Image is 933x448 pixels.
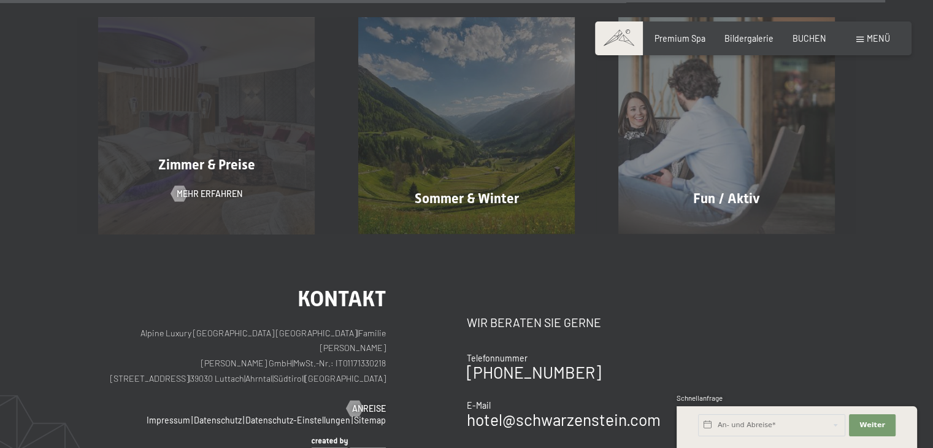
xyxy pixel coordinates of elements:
span: Menü [867,33,890,44]
span: Fun / Aktiv [693,191,760,206]
span: | [304,373,305,384]
a: Impressum [147,415,190,425]
span: Mehr erfahren [177,188,242,200]
span: | [189,373,190,384]
span: Telefonnummer [467,353,528,363]
a: Datenschutz [194,415,242,425]
a: Bildergalerie [724,33,774,44]
a: Premium Spa [655,33,705,44]
span: Kontakt [298,286,386,311]
span: | [191,415,193,425]
a: hotel@schwarzenstein.com [467,410,661,429]
span: | [357,328,358,338]
span: E-Mail [467,400,491,411]
span: | [272,373,274,384]
span: Wir beraten Sie gerne [467,315,601,330]
span: Anreise [352,403,386,415]
p: Alpine Luxury [GEOGRAPHIC_DATA] [GEOGRAPHIC_DATA] Familie [PERSON_NAME] [PERSON_NAME] GmbH MwSt.-... [98,326,386,387]
span: | [292,358,293,368]
a: Anreise [347,403,386,415]
span: Zimmer & Preise [158,157,255,172]
span: Schnellanfrage [677,394,723,402]
a: Sitemap [354,415,386,425]
a: BUCHEN [793,33,826,44]
button: Weiter [849,414,896,436]
a: Wellnesshotel Südtirol SCHWARZENSTEIN - Wellnessurlaub in den Alpen, Wandern und Wellness Sommer ... [337,17,597,234]
span: | [244,373,245,384]
a: Wellnesshotel Südtirol SCHWARZENSTEIN - Wellnessurlaub in den Alpen, Wandern und Wellness Zimmer ... [77,17,337,234]
a: Datenschutz-Einstellungen [245,415,350,425]
a: Wellnesshotel Südtirol SCHWARZENSTEIN - Wellnessurlaub in den Alpen, Wandern und Wellness Fun / A... [596,17,856,234]
span: Weiter [859,420,885,430]
span: | [351,415,353,425]
a: [PHONE_NUMBER] [467,363,601,382]
span: Sommer & Winter [415,191,519,206]
span: | [243,415,244,425]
